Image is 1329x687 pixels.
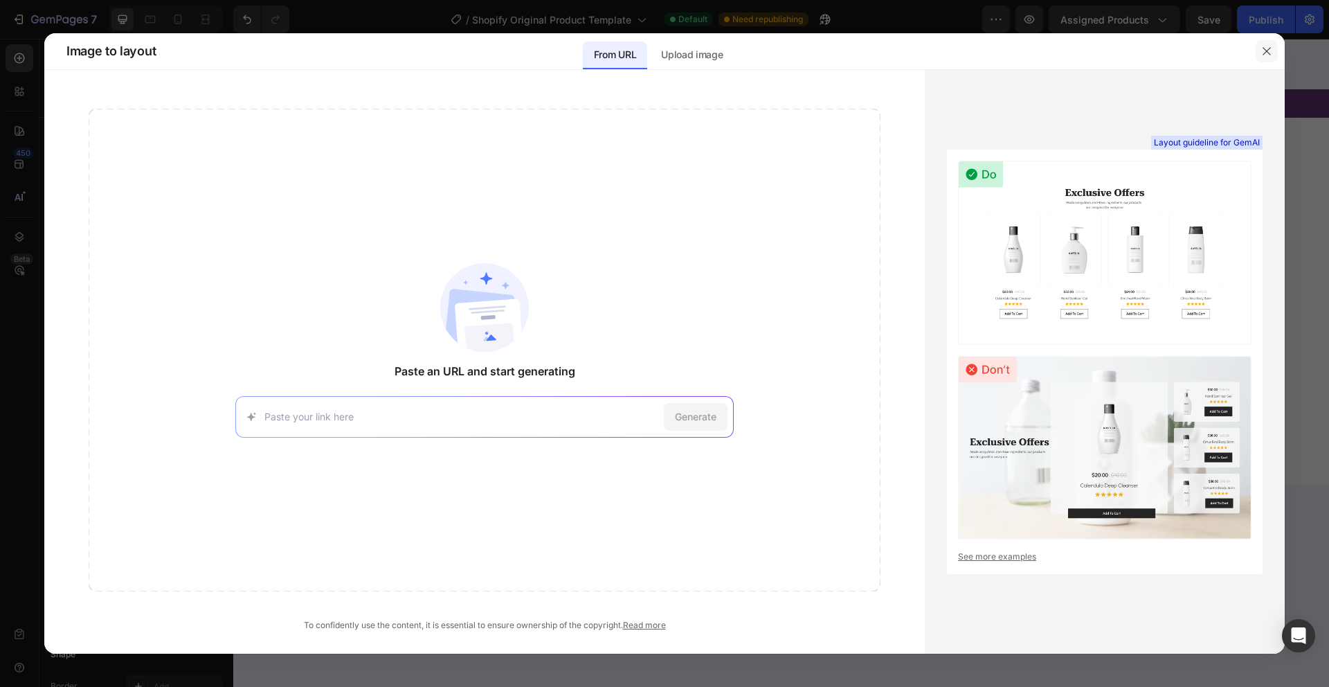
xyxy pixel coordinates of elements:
[958,551,1251,563] a: See more examples
[521,28,532,35] p: SEC
[134,566,962,602] p: Powered by [MEDICAL_DATA], [MEDICAL_DATA], E & B12 — working together to nourish hair from within...
[594,46,636,63] p: From URL
[264,409,658,424] input: Paste your link here
[395,363,575,380] span: Paste an URL and start generating
[1,57,1094,72] p: 🎁 LIMITED TIME - SUMMER SALE 🎁
[592,143,764,315] img: gempages_554557381082612970-46e5de97-4dfc-467a-8e3d-0deded8dfdf3.png
[1282,619,1315,652] div: Open Intercom Messenger
[449,15,460,28] div: 17
[485,15,496,28] div: 37
[89,619,880,632] div: To confidently use the content, it is essential to ensure ownership of the copyright.
[675,409,716,424] span: Generate
[521,15,532,28] div: 01
[66,43,156,60] span: Image to layout
[133,515,964,553] h2: Vitamin Power for Your Hair
[1154,136,1260,149] span: Layout guideline for GemAI
[623,620,666,630] a: Read more
[449,28,460,35] p: HRS
[554,18,962,33] p: Limited time:30% OFF + FREESHIPPING
[485,28,496,35] p: MIN
[769,143,941,315] img: gempages_554557381082612970-2e717229-6e3b-43bc-a0dc-0f86839c365e.png
[661,46,723,63] p: Upload image
[593,339,940,353] p: Clinically Proven Benefits for Stronger, Healthier Hair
